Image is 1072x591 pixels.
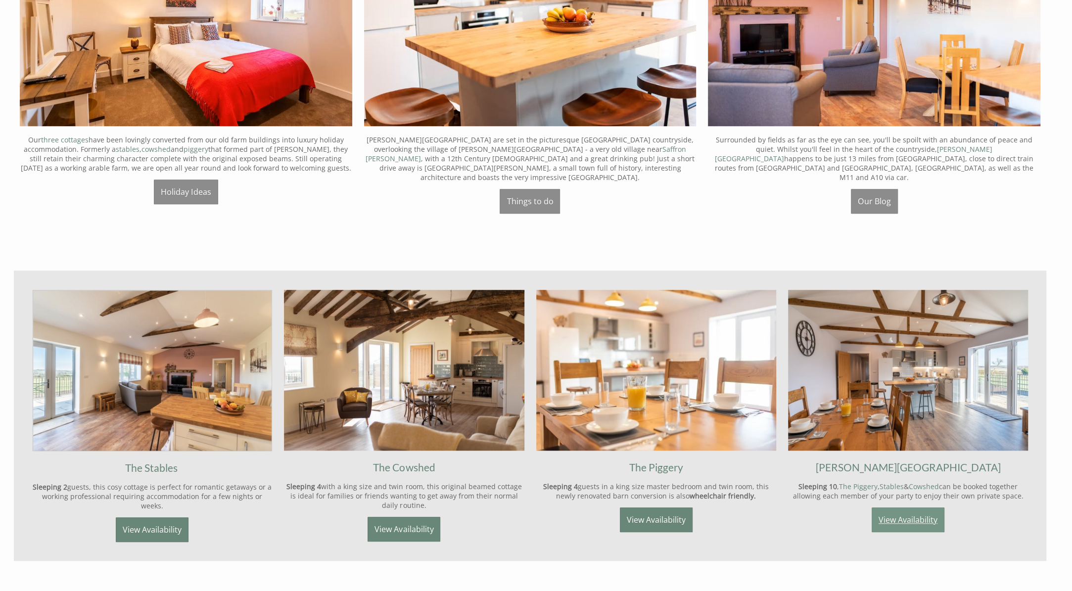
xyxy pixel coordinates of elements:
[715,144,992,163] a: [PERSON_NAME][GEOGRAPHIC_DATA]
[116,144,140,154] a: stables
[851,189,898,214] a: Our Blog
[788,482,1028,500] p: , , & can be booked together allowing each member of your party to enjoy their own private space.
[536,482,776,500] p: guests in a king size master bedroom and twin room, this newly renovated barn conversion is also
[184,144,208,154] a: piggery
[286,482,321,491] strong: Sleeping 4
[690,491,726,500] b: wheelchair
[880,482,904,491] a: Stables
[141,144,171,154] a: cowshed
[536,290,776,450] img: The Piggery, Langley Farm Cottages
[373,461,435,473] a: The Cowshed
[20,135,352,173] p: Our have been lovingly converted from our old farm buildings into luxury holiday accommodation. F...
[368,517,440,542] a: View Availability
[125,461,178,474] a: The Stables
[154,180,218,204] a: Holiday Ideas
[815,461,1000,473] a: [PERSON_NAME][GEOGRAPHIC_DATA]
[116,517,188,542] a: View Availability
[798,482,837,491] strong: Sleeping 10
[909,482,939,491] a: Cowshed
[366,144,686,163] a: Saffron [PERSON_NAME]
[872,507,944,532] a: View Availability
[364,135,697,182] p: [PERSON_NAME][GEOGRAPHIC_DATA] are set in the picturesque [GEOGRAPHIC_DATA] countryside, overlook...
[33,482,67,492] strong: Sleeping 2
[839,482,878,491] a: The Piggery
[284,482,524,510] p: with a king size and twin room, this original beamed cottage is ideal for families or friends wan...
[500,189,560,214] a: Things to do
[32,290,272,451] img: Langley Farm Cottages
[629,461,683,473] a: The Piggery
[708,135,1040,182] p: Surrounded by fields as far as the eye can see, you'll be spoilt with an abundance of peace and q...
[543,482,578,491] strong: Sleeping 4
[41,135,89,144] a: three cottages
[32,482,272,510] p: guests, this cosy cottage is perfect for romantic getaways or a working professional requiring ac...
[620,507,693,532] a: View Availability
[728,491,756,500] strong: friendly.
